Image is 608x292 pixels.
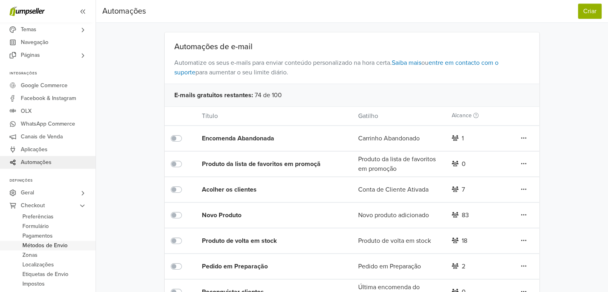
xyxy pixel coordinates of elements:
[21,156,52,169] span: Automações
[102,3,146,19] div: Automações
[21,105,32,118] span: OLX
[462,159,466,169] div: 0
[22,222,49,231] span: Formulário
[22,212,54,222] span: Preferências
[462,236,467,246] div: 18
[165,84,539,106] div: 74 de 100
[21,36,48,49] span: Navegação
[202,236,327,246] div: Produto de volta em stock
[462,185,465,194] div: 7
[21,143,48,156] span: Aplicações
[165,42,539,52] div: Automações de e-mail
[22,241,68,250] span: Métodos de Envio
[196,111,352,121] div: Título
[21,92,76,105] span: Facebook & Instagram
[352,185,445,194] div: Conta de Cliente Ativada
[10,178,96,183] p: Definições
[165,52,539,84] span: Automatize os seus e-mails para enviar conteúdo personalizado na hora certa. ou para aumentar o s...
[462,262,465,271] div: 2
[202,134,327,143] div: Encomenda Abandonada
[22,231,53,241] span: Pagamentos
[578,4,602,19] button: Criar
[22,250,38,260] span: Zonas
[352,111,445,121] div: Gatilho
[21,79,68,92] span: Google Commerce
[202,159,327,169] div: Produto da lista de favoritos em promoção
[352,154,445,174] div: Produto da lista de favoritos em promoção
[21,49,40,62] span: Páginas
[462,134,464,143] div: 1
[21,118,75,130] span: WhatsApp Commerce
[202,262,327,271] div: Pedido em Preparação
[22,260,54,270] span: Localizações
[202,210,327,220] div: Novo Produto
[10,71,96,76] p: Integrações
[21,23,36,36] span: Temas
[352,236,445,246] div: Produto de volta em stock
[202,185,327,194] div: Acolher os clientes
[22,279,45,289] span: Impostos
[22,270,68,279] span: Etiquetas de Envio
[21,186,34,199] span: Geral
[392,59,421,67] a: Saiba mais
[21,130,63,143] span: Canais de Venda
[452,111,478,120] label: Alcance
[352,262,445,271] div: Pedido em Preparação
[462,210,469,220] div: 83
[21,199,45,212] span: Checkout
[174,90,253,100] span: E-mails gratuitos restantes :
[352,134,445,143] div: Carrinho Abandonado
[352,210,445,220] div: Novo produto adicionado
